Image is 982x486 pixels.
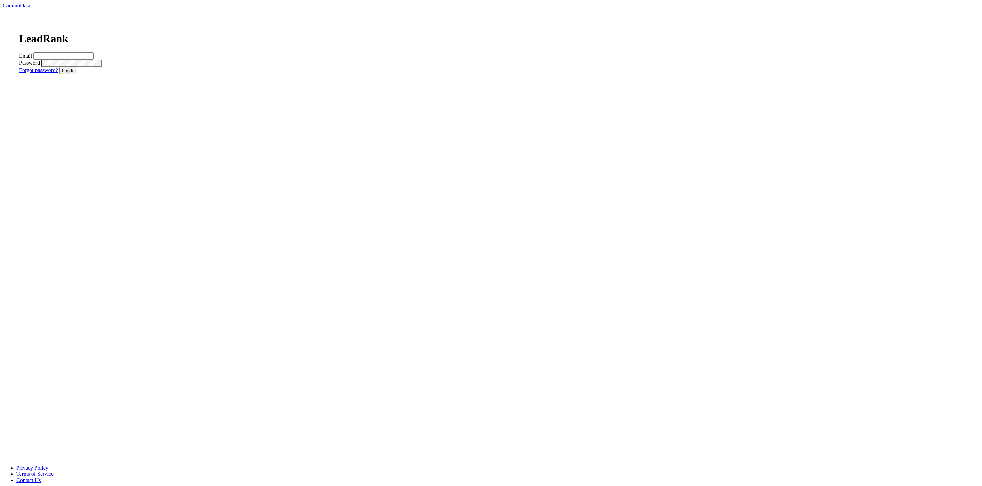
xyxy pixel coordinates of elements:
[19,67,58,73] a: Forgot password?
[59,67,77,74] button: Log In
[16,465,48,471] a: Privacy Policy
[19,53,32,59] label: Email
[16,477,41,483] a: Contact Us
[19,32,224,45] h1: LeadRank
[16,471,54,477] a: Terms of Service
[19,60,40,66] label: Password
[3,3,30,9] a: CaminoData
